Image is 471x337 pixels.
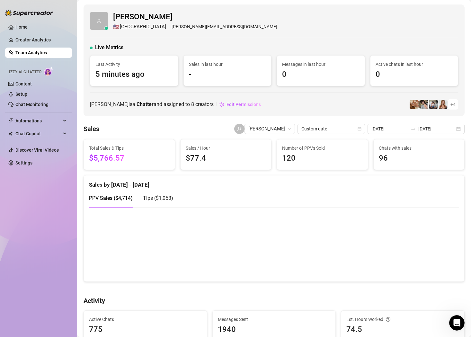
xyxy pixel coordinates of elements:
[379,145,459,152] span: Chats with sales
[15,102,49,107] a: Chat Monitoring
[101,217,113,221] span: Help
[89,324,202,336] span: 775
[6,160,101,179] span: will still have access to your OnlyFans account, you can restrict their visibility of
[248,124,291,134] span: Zack
[6,195,52,200] span: ... between different
[16,111,33,116] span: chatter
[95,68,173,81] span: 5 minutes ago
[137,101,154,107] b: Chatter
[439,100,448,109] img: Roux
[6,41,92,53] span: Accessing OnlyFans Accounts with the Supercreator Desktop App
[379,152,459,164] span: 96
[429,100,438,109] img: ANDREA
[56,3,74,14] h1: Help
[186,145,266,152] span: Sales / Hour
[4,17,124,30] input: Search for help
[227,102,261,107] span: Edit Permissions
[282,145,363,152] span: Number of PPVs Sold
[6,55,13,60] span: For
[6,76,113,88] span: , and account managers all in one workspace
[418,125,455,132] input: End date
[237,127,242,131] span: user
[13,55,33,60] span: Chatters
[15,129,61,139] span: Chat Copilot
[5,10,53,16] img: logo-BBDzfeDw.svg
[72,132,91,137] span: chatters
[15,160,32,165] a: Settings
[8,131,13,136] img: Chat Copilot
[282,152,363,164] span: 120
[19,160,38,165] span: chatters
[113,11,277,23] span: [PERSON_NAME]
[89,152,170,164] span: $5,766.57
[346,316,459,323] div: Est. Hours Worked
[15,147,59,153] a: Discover Viral Videos
[346,324,459,336] span: 74.5
[91,132,110,137] span: be more
[89,145,170,152] span: Total Sales & Tips
[89,195,133,201] span: PPV Sales ( $4,714 )
[9,69,41,75] span: Izzy AI Chatter
[449,315,465,331] iframe: Intercom live chat
[219,99,261,110] button: Edit Permissions
[15,81,32,86] a: Content
[6,146,114,158] span: Setting Roles and Permissions with the Desktop App
[358,127,361,131] span: calendar
[143,195,173,201] span: Tips ( $1,053 )
[411,126,416,131] span: swap-right
[53,217,76,221] span: Messages
[97,19,101,23] span: user
[15,217,28,221] span: Home
[386,316,390,323] span: question-circle
[113,23,119,31] span: 🇺🇸
[189,68,266,81] span: -
[33,111,63,116] span: performance!
[6,69,92,75] span: Onboard your agency to Supercreator
[89,316,202,323] span: Active Chats
[8,118,13,123] span: thunderbolt
[186,152,266,164] span: $77.4
[43,200,85,226] button: Messages
[219,102,224,107] span: setting
[15,92,27,97] a: Setup
[6,76,64,81] span: ... your creators' account,
[282,68,360,81] span: 0
[419,100,428,109] img: Raven
[371,125,408,132] input: Start date
[89,175,459,189] div: Sales by [DATE] - [DATE]
[64,76,83,81] span: chatters
[411,126,416,131] span: to
[191,101,194,107] span: 8
[410,100,419,109] img: Roux️‍
[450,101,456,108] span: + 4
[113,3,124,14] div: Close
[6,125,72,130] span: Start Here: Product Overview
[6,104,62,116] span: ... your tips and improve your
[44,67,54,76] img: AI Chatter
[95,44,123,51] span: Live Metrics
[282,61,360,68] span: Messages in last hour
[301,124,361,134] span: Custom date
[113,23,277,31] div: [PERSON_NAME][EMAIL_ADDRESS][DOMAIN_NAME]
[189,61,266,68] span: Sales in last hour
[52,195,71,200] span: chatters
[376,68,453,81] span: 0
[15,24,28,30] a: Home
[6,188,49,193] span: Fans Copilot (CRM)
[15,50,47,55] a: Team Analytics
[120,23,166,31] span: [GEOGRAPHIC_DATA]
[115,21,120,26] div: Clear
[84,124,99,133] h4: Sales
[218,324,331,336] span: 1940
[218,316,331,323] span: Messages Sent
[95,61,173,68] span: Last Activity
[6,160,19,165] span: While
[6,97,30,102] span: Claim Tips
[84,296,465,305] h4: Activity
[90,100,214,108] span: [PERSON_NAME] is a and assigned to creators
[6,132,72,137] span: ... AI Chat Copilot: That helps
[376,61,453,68] span: Active chats in last hour
[15,35,67,45] a: Creator Analytics
[86,200,129,226] button: Help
